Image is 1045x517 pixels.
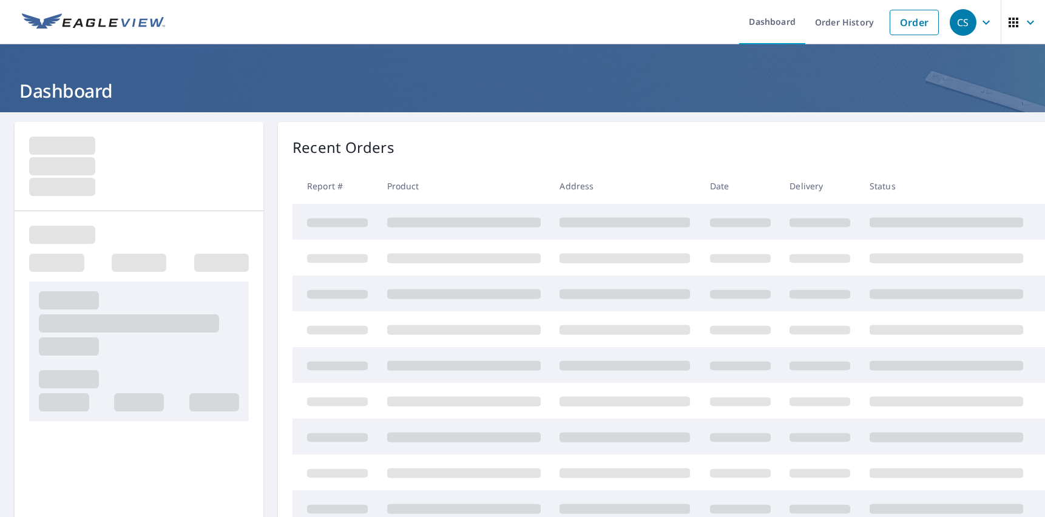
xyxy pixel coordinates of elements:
[15,78,1030,103] h1: Dashboard
[377,168,550,204] th: Product
[950,9,976,36] div: CS
[780,168,860,204] th: Delivery
[550,168,700,204] th: Address
[860,168,1033,204] th: Status
[700,168,780,204] th: Date
[293,168,377,204] th: Report #
[293,137,394,158] p: Recent Orders
[890,10,939,35] a: Order
[22,13,165,32] img: EV Logo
